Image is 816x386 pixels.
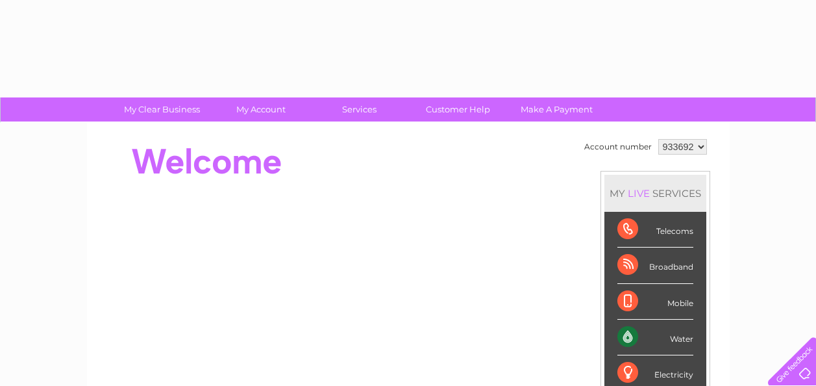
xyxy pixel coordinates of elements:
a: Services [306,97,413,122]
div: Mobile [617,284,693,320]
div: Telecoms [617,212,693,248]
a: My Account [207,97,314,122]
div: Broadband [617,248,693,283]
div: Water [617,320,693,355]
div: MY SERVICES [604,175,706,212]
a: My Clear Business [108,97,216,122]
a: Make A Payment [503,97,610,122]
div: LIVE [625,187,652,199]
a: Customer Help [404,97,512,122]
td: Account number [581,136,655,158]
